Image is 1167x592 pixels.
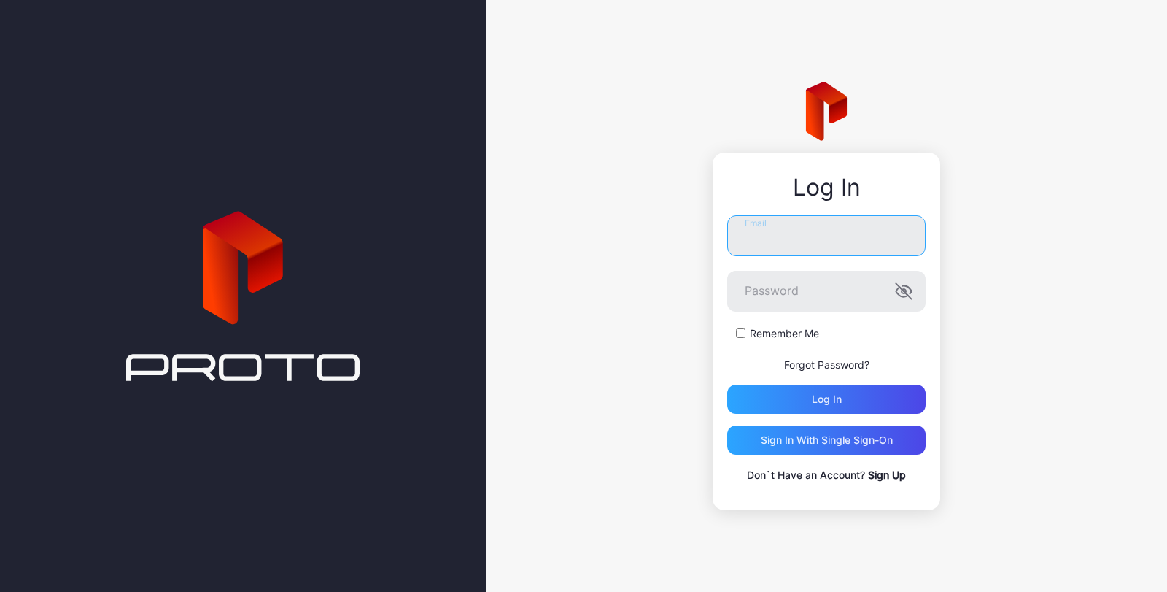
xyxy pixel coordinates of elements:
input: Password [727,271,926,312]
div: Log in [812,393,842,405]
div: Log In [727,174,926,201]
button: Sign in With Single Sign-On [727,426,926,455]
input: Email [727,215,926,256]
div: Sign in With Single Sign-On [761,434,893,446]
a: Sign Up [868,469,906,481]
button: Log in [727,385,926,414]
a: Forgot Password? [784,358,869,371]
button: Password [895,282,912,300]
p: Don`t Have an Account? [727,466,926,484]
label: Remember Me [750,326,819,341]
